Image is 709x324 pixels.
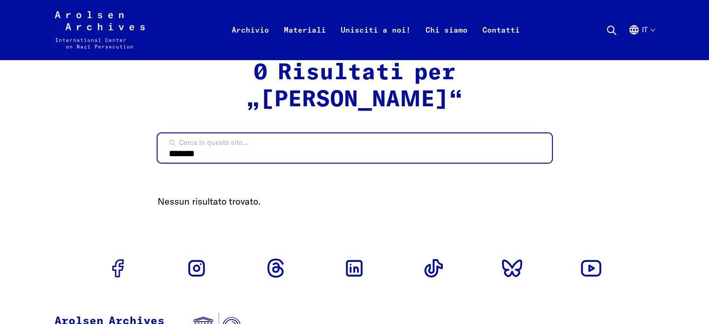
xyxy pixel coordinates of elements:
button: Italiano, selezione lingua [628,24,654,58]
a: Contatti [475,22,527,60]
a: Materiali [276,22,333,60]
a: Vai al profilo Bluesky [497,253,527,283]
nav: Primaria [224,11,527,48]
a: Chi siamo [418,22,475,60]
a: Vai al profilo Youtube [576,253,606,283]
a: Vai al profilo Instagram [182,253,212,283]
a: Archivio [224,22,276,60]
a: Vai al profilo Linkedin [339,253,369,283]
a: Vai al profilo Tiktok [419,253,448,283]
a: Vai al profilo Facebook [103,253,133,283]
a: Unisciti a noi! [333,22,418,60]
h2: 0 Risultati per „[PERSON_NAME]“ [158,60,552,113]
a: Vai al profilo Threads [261,253,290,283]
p: Nessun risultato trovato. [158,194,552,208]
